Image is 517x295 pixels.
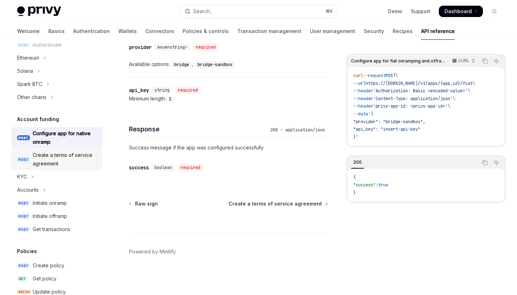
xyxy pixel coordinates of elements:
[373,88,468,94] span: 'Authorization: Basic <encoded-value>'
[378,182,388,188] span: true
[366,81,473,86] span: https://[DOMAIN_NAME]/v1/apps/{app_id}/fiat
[458,58,469,64] p: cURL
[17,186,39,194] div: Accounts
[453,96,455,102] span: \
[73,23,110,40] a: Authentication
[448,103,450,109] span: \
[395,73,398,78] span: \
[11,272,102,285] a: GETGet policy
[473,81,475,86] span: \
[11,210,102,223] a: POSTInitiate offramp
[310,23,355,40] a: User management
[171,60,195,69] div: ,
[129,143,328,152] p: Success message if the app was configured successfully
[33,212,67,220] div: Initiate offramp
[129,248,176,255] a: Powered by Mintlify
[33,199,67,207] div: Initiate onramp
[386,73,395,78] span: POST
[228,200,322,207] span: Create a terms of service agreement
[193,7,213,16] div: Search...
[178,164,203,171] div: required
[118,23,137,40] a: Wallets
[353,81,366,86] span: --url
[11,149,102,170] a: POSTCreate a terms of service agreement
[353,190,356,196] span: }
[388,8,402,15] a: Demo
[393,23,413,40] a: Recipes
[33,225,70,234] div: Get transactions
[11,127,102,148] a: POSTConfigure app for native onramp
[33,261,64,270] div: Create policy
[17,214,30,219] span: POST
[175,87,201,94] div: required
[17,80,42,88] div: Spark BTC
[11,91,102,104] button: Toggle Other chains section
[353,126,420,132] span: "api_key": "insert-api-key"
[351,58,445,64] span: Configure app for fiat onramping and offramping.
[129,44,152,51] div: provider
[33,151,98,168] div: Create a terms of service agreement
[373,96,453,102] span: 'Content-Type: application/json'
[145,23,174,40] a: Connectors
[11,259,102,272] a: POSTCreate policy
[155,87,169,93] span: string
[445,8,472,15] span: Dashboard
[130,200,158,207] a: Raw sign
[411,8,430,15] a: Support
[129,87,149,94] div: api_key
[353,96,373,102] span: --header
[11,78,102,91] button: Toggle Spark BTC section
[363,73,386,78] span: --request
[353,119,425,125] span: "provider": "bridge-sandbox",
[353,134,358,140] span: }'
[48,23,65,40] a: Basics
[17,227,30,232] span: POST
[129,60,328,69] div: Available options:
[17,54,39,62] div: Ethereum
[17,289,31,295] span: PATCH
[11,223,102,236] a: POSTGet transactions
[129,164,149,171] div: success
[376,182,378,188] span: :
[33,274,56,283] div: Get policy
[439,6,483,17] a: Dashboard
[468,88,470,94] span: \
[155,165,172,170] span: boolean
[17,173,27,181] div: KYC
[11,197,102,209] a: POSTInitiate onramp
[17,247,37,256] h5: Policies
[492,56,501,66] button: Ask AI
[17,135,30,141] span: POST
[489,6,500,17] button: Toggle dark mode
[17,93,47,102] div: Other chains
[180,5,337,18] button: Open search
[480,56,490,66] button: Copy the contents from the code block
[353,103,373,109] span: --header
[353,88,373,94] span: --header
[129,94,328,103] div: Minimum length:
[351,158,364,166] div: 200
[228,200,327,207] a: Create a terms of service agreement
[353,182,376,188] span: "success"
[373,103,448,109] span: 'privy-app-id: <privy-app-id>'
[17,115,59,124] h5: Account funding
[195,61,235,68] code: bridge-sandbox
[17,263,30,268] span: POST
[421,23,455,40] a: API reference
[480,158,490,167] button: Copy the contents from the code block
[364,23,384,40] a: Security
[129,124,268,134] h4: Response
[353,73,363,78] span: curl
[237,23,301,40] a: Transaction management
[11,51,102,64] button: Toggle Ethereum section
[492,158,501,167] button: Ask AI
[17,23,40,40] a: Welcome
[11,184,102,196] button: Toggle Accounts section
[353,111,368,117] span: --data
[325,9,333,14] span: ⌘ K
[11,65,102,77] button: Toggle Solana section
[11,170,102,183] button: Toggle KYC section
[17,276,27,282] span: GET
[17,157,30,162] span: POST
[33,129,98,146] div: Configure app for native onramp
